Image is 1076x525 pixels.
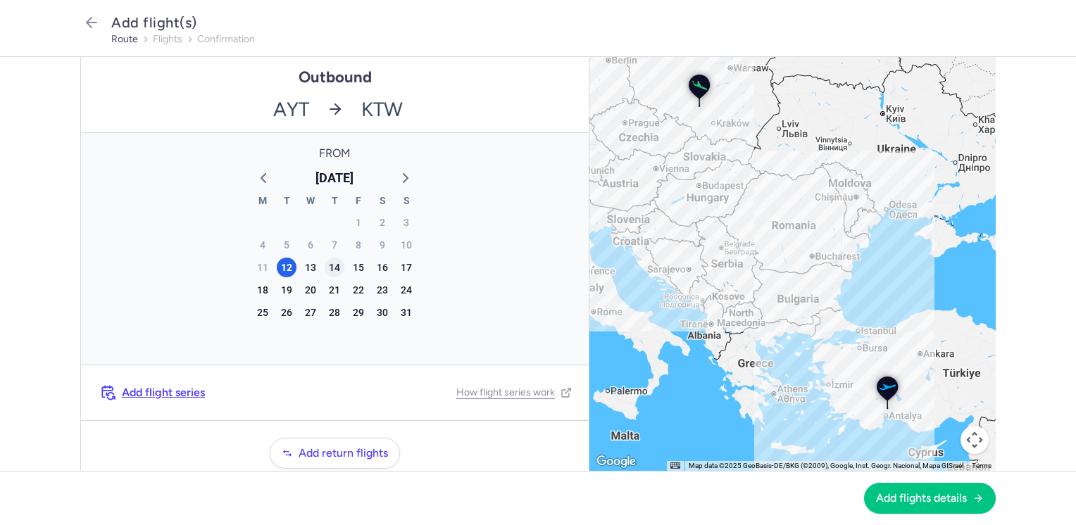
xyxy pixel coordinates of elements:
[349,235,368,255] div: Friday, Aug 8, 2025
[153,34,182,45] button: flights
[370,193,394,211] div: S
[299,193,323,211] div: W
[301,258,320,277] div: Wednesday, Aug 13, 2025
[396,303,416,322] div: Sunday, Aug 31, 2025
[670,461,680,471] button: Keyboard shortcuts
[301,280,320,300] div: Wednesday, Aug 20, 2025
[349,258,368,277] div: Friday, Aug 15, 2025
[349,213,368,232] div: Friday, Aug 1, 2025
[373,303,392,322] div: Saturday, Aug 30, 2025
[373,235,392,255] div: Saturday, Aug 9, 2025
[277,303,296,322] div: Tuesday, Aug 26, 2025
[122,386,205,399] span: Add flight series
[373,280,392,300] div: Saturday, Aug 23, 2025
[98,382,208,403] button: Add flight series
[325,280,344,300] div: Thursday, Aug 21, 2025
[246,147,423,160] span: From
[972,462,991,469] a: Terms
[253,280,273,300] div: Monday, Aug 18, 2025
[270,438,400,469] button: Add return flights
[689,462,963,469] span: Map data ©2025 GeoBasis-DE/BKG (©2009), Google, Inst. Geogr. Nacional, Mapa GISrael
[111,14,197,31] span: Add flight(s)
[253,235,273,255] div: Monday, Aug 4, 2025
[323,193,346,211] div: T
[396,280,416,300] div: Sunday, Aug 24, 2025
[277,235,296,255] div: Tuesday, Aug 5, 2025
[593,453,639,471] img: Google
[349,280,368,300] div: Friday, Aug 22, 2025
[111,34,138,45] button: route
[301,235,320,255] div: Wednesday, Aug 6, 2025
[325,258,344,277] div: Thursday, Aug 14, 2025
[349,303,368,322] div: Friday, Aug 29, 2025
[299,447,388,460] span: Add return flights
[394,193,418,211] div: S
[373,213,392,232] div: Saturday, Aug 2, 2025
[299,68,372,86] h1: Outbound
[346,193,370,211] div: F
[81,86,318,132] span: AYT
[373,258,392,277] div: Saturday, Aug 16, 2025
[301,303,320,322] div: Wednesday, Aug 27, 2025
[396,213,416,232] div: Sunday, Aug 3, 2025
[593,457,639,466] a: Open this area in Google Maps (opens a new window)
[251,193,275,211] div: M
[253,258,273,277] div: Monday, Aug 11, 2025
[353,86,589,132] span: KTW
[277,258,296,277] div: Tuesday, Aug 12, 2025
[876,492,967,505] span: Add flights details
[961,426,989,454] button: Map camera controls
[197,34,255,45] button: confirmation
[864,483,996,514] button: Add flights details
[396,235,416,255] div: Sunday, Aug 10, 2025
[275,193,299,211] div: T
[277,280,296,300] div: Tuesday, Aug 19, 2025
[310,167,359,189] button: [DATE]
[253,303,273,322] div: Monday, Aug 25, 2025
[456,387,572,398] a: How flight series work
[315,167,354,189] span: [DATE]
[396,258,416,277] div: Sunday, Aug 17, 2025
[325,235,344,255] div: Thursday, Aug 7, 2025
[325,303,344,322] div: Thursday, Aug 28, 2025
